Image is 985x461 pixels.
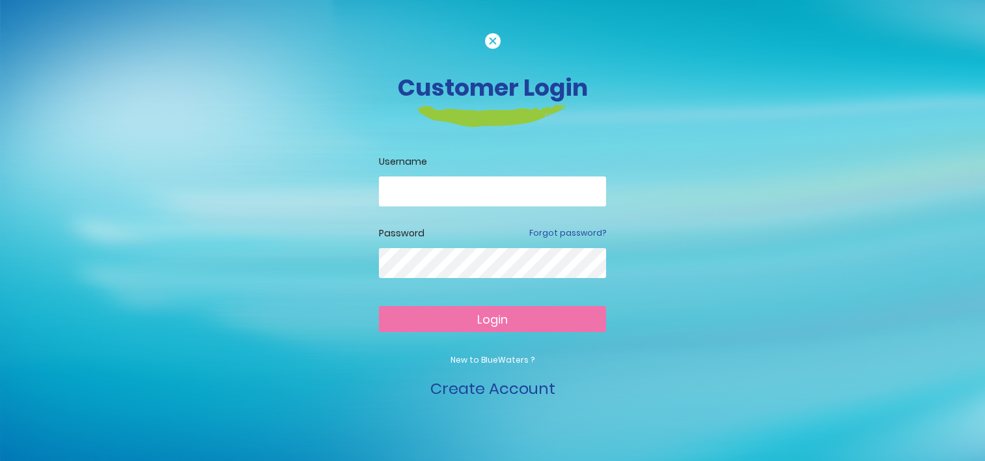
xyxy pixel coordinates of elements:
span: Login [477,311,508,328]
label: Password [379,227,424,240]
button: Login [379,306,606,332]
h3: Customer Login [132,74,854,102]
p: New to BlueWaters ? [379,354,606,366]
img: cancel [485,33,501,49]
label: Username [379,155,606,169]
img: login-heading-border.png [418,105,567,127]
a: Forgot password? [529,227,606,239]
a: Create Account [430,378,555,399]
